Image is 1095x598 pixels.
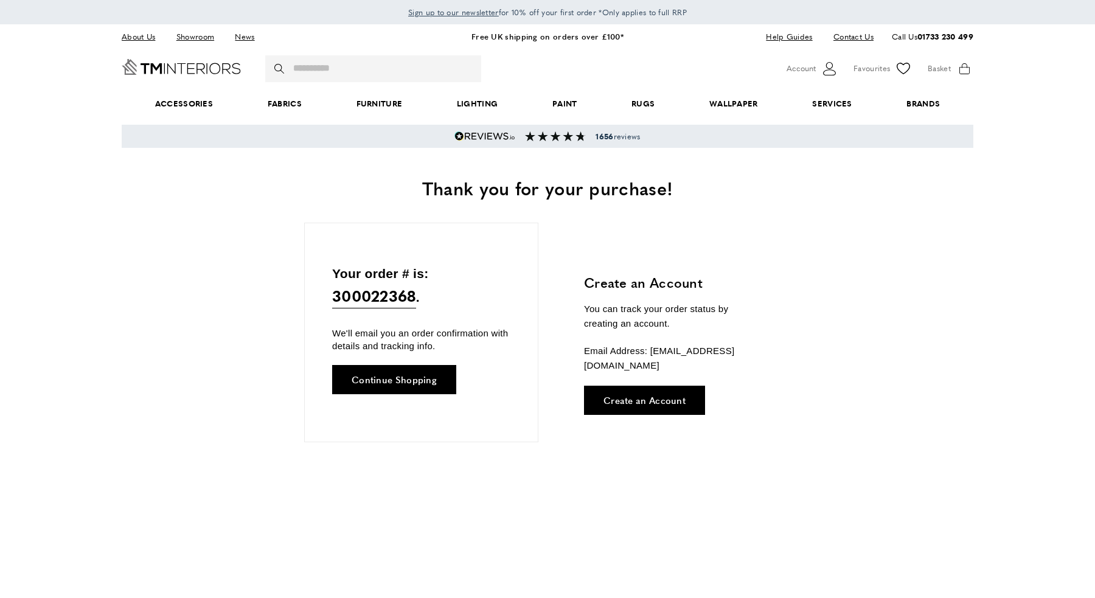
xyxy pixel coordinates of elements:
[454,131,515,141] img: Reviews.io 5 stars
[603,395,686,405] span: Create an Account
[892,30,973,43] p: Call Us
[408,7,499,18] span: Sign up to our newsletter
[917,30,973,42] a: 01733 230 499
[329,85,429,122] a: Furniture
[525,131,586,141] img: Reviews section
[332,283,416,308] span: 300022368
[787,62,816,75] span: Account
[596,131,640,141] span: reviews
[332,263,510,309] p: Your order # is: .
[128,85,240,122] span: Accessories
[880,85,967,122] a: Brands
[274,55,287,82] button: Search
[584,302,763,331] p: You can track your order status by creating an account.
[352,375,437,384] span: Continue Shopping
[332,327,510,352] p: We'll email you an order confirmation with details and tracking info.
[429,85,525,122] a: Lighting
[596,131,613,142] strong: 1656
[471,30,624,42] a: Free UK shipping on orders over £100*
[122,59,241,75] a: Go to Home page
[604,85,682,122] a: Rugs
[525,85,604,122] a: Paint
[408,7,687,18] span: for 10% off your first order *Only applies to full RRP
[226,29,263,45] a: News
[422,175,673,201] span: Thank you for your purchase!
[682,85,785,122] a: Wallpaper
[853,62,890,75] span: Favourites
[240,85,329,122] a: Fabrics
[757,29,821,45] a: Help Guides
[853,60,912,78] a: Favourites
[122,29,164,45] a: About Us
[584,386,705,415] a: Create an Account
[408,6,499,18] a: Sign up to our newsletter
[787,60,838,78] button: Customer Account
[824,29,874,45] a: Contact Us
[332,365,456,394] a: Continue Shopping
[785,85,880,122] a: Services
[167,29,223,45] a: Showroom
[584,273,763,292] h3: Create an Account
[584,344,763,373] p: Email Address: [EMAIL_ADDRESS][DOMAIN_NAME]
